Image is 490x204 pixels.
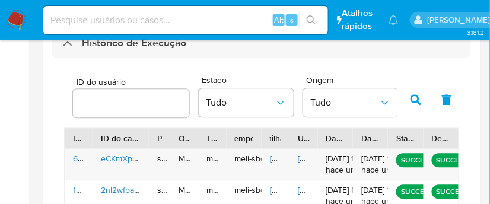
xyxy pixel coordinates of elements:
[274,14,284,26] span: Alt
[342,7,377,32] span: Atalhos rápidos
[467,28,484,37] span: 3.161.2
[299,12,323,28] button: search-icon
[43,12,328,28] input: Pesquise usuários ou casos...
[389,15,399,25] a: Notificações
[290,14,294,26] span: s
